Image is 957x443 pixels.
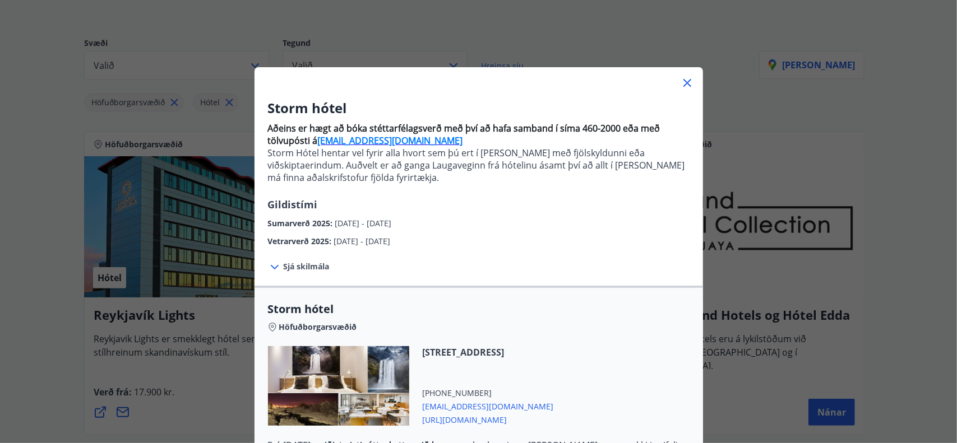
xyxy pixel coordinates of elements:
span: Höfuðborgarsvæðið [279,321,357,333]
span: Storm hótel [268,301,690,317]
span: [EMAIL_ADDRESS][DOMAIN_NAME] [423,399,554,412]
span: Gildistími [268,198,318,211]
span: Vetrarverð 2025 : [268,236,334,246]
span: [DATE] - [DATE] [334,236,391,246]
span: Sjá skilmála [284,261,330,272]
span: [DATE] - [DATE] [335,218,392,229]
strong: Aðeins er hægt að bóka stéttarfélagsverð með því að hafa samband í síma 460-2000 eða með tölvupós... [268,122,660,147]
span: [URL][DOMAIN_NAME] [423,412,554,426]
h3: Storm hótel [268,99,690,118]
span: Sumarverð 2025 : [268,218,335,229]
a: [EMAIL_ADDRESS][DOMAIN_NAME] [318,134,463,147]
span: [STREET_ADDRESS] [423,346,554,358]
span: [PHONE_NUMBER] [423,388,554,399]
p: Storm Hótel hentar vel fyrir alla hvort sem þú ert í [PERSON_NAME] með fjölskyldunni eða viðskipt... [268,147,690,184]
